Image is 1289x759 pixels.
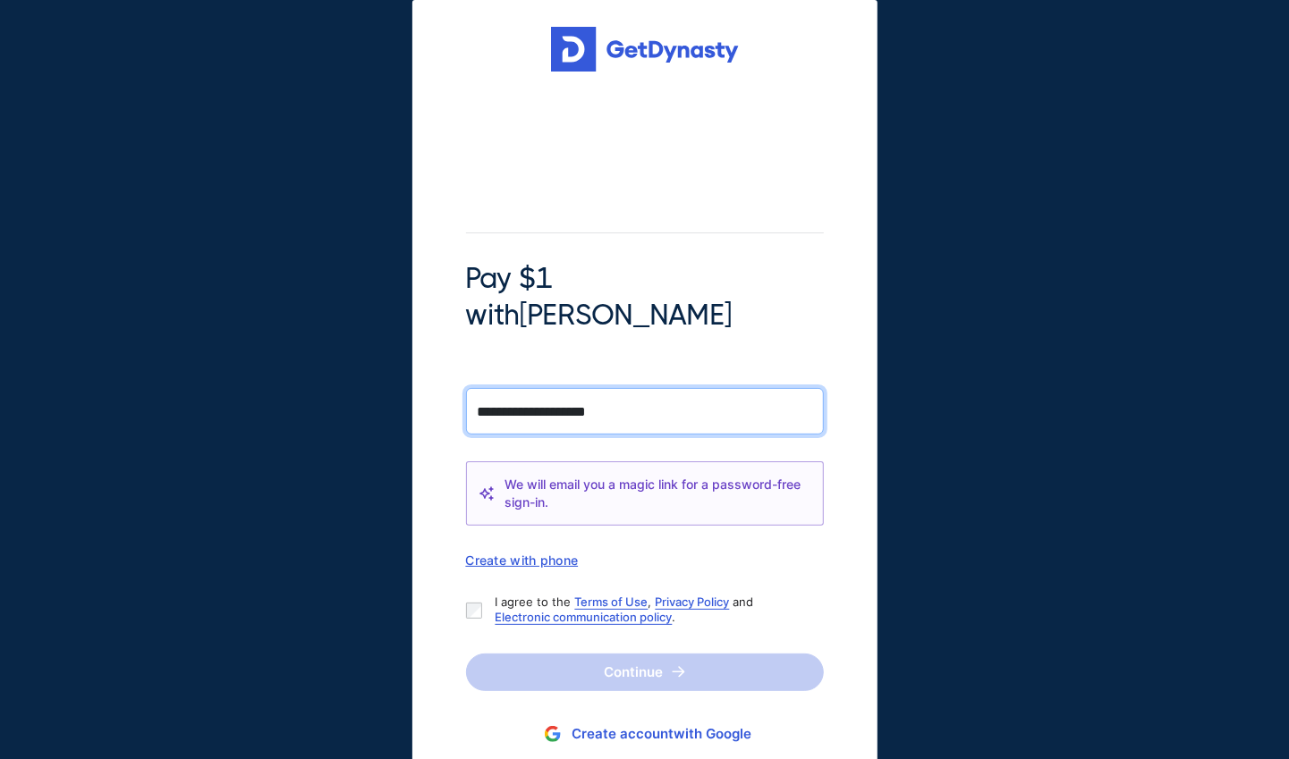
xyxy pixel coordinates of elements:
a: Terms of Use [575,595,649,609]
p: I agree to the , and . [496,595,810,625]
a: Electronic communication policy [496,610,673,624]
span: Pay $1 with [PERSON_NAME] [466,260,824,334]
div: Create with phone [466,552,824,568]
img: Get started for free with Dynasty Trust Company [551,27,739,72]
span: We will email you a magic link for a password-free sign-in. [505,476,810,511]
a: Privacy Policy [656,595,730,609]
button: Create accountwith Google [466,718,824,751]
